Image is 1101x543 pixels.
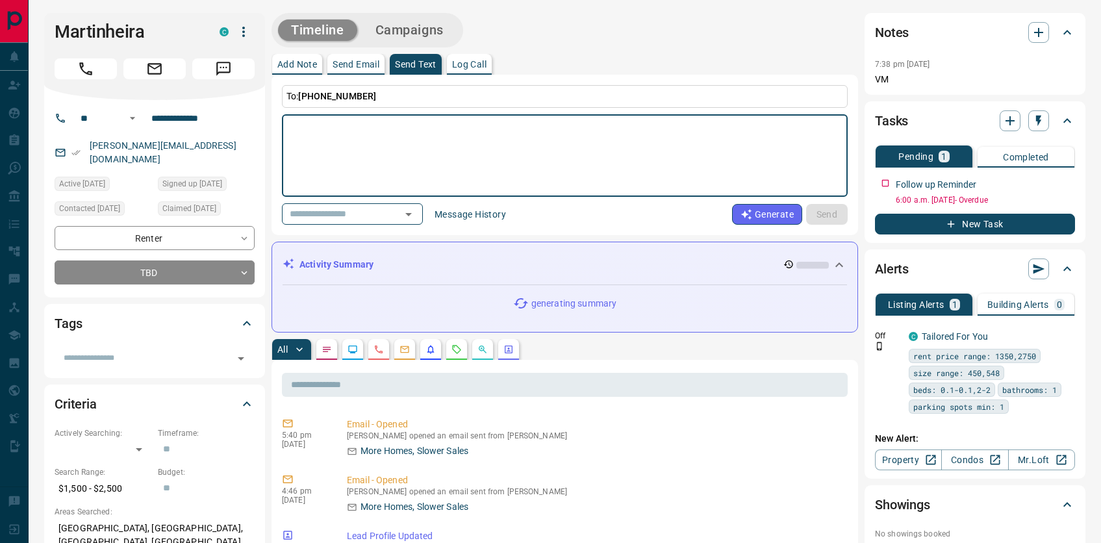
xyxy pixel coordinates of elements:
[1057,300,1062,309] p: 0
[192,58,255,79] span: Message
[875,449,942,470] a: Property
[158,177,255,195] div: Sun Jun 11 2023
[531,297,616,310] p: generating summary
[909,332,918,341] div: condos.ca
[913,400,1004,413] span: parking spots min: 1
[875,105,1075,136] div: Tasks
[55,177,151,195] div: Mon Jul 14 2025
[283,253,847,277] div: Activity Summary
[1008,449,1075,470] a: Mr.Loft
[875,528,1075,540] p: No showings booked
[123,58,186,79] span: Email
[1003,153,1049,162] p: Completed
[875,110,908,131] h2: Tasks
[55,478,151,499] p: $1,500 - $2,500
[55,466,151,478] p: Search Range:
[277,345,288,354] p: All
[71,148,81,157] svg: Email Verified
[875,22,909,43] h2: Notes
[427,204,514,225] button: Message History
[282,431,327,440] p: 5:40 pm
[875,73,1075,86] p: VM
[158,427,255,439] p: Timeframe:
[59,202,120,215] span: Contacted [DATE]
[503,344,514,355] svg: Agent Actions
[952,300,957,309] p: 1
[125,110,140,126] button: Open
[298,91,376,101] span: [PHONE_NUMBER]
[987,300,1049,309] p: Building Alerts
[922,331,988,342] a: Tailored For You
[941,449,1008,470] a: Condos
[158,201,255,220] div: Wed May 28 2025
[347,418,842,431] p: Email - Opened
[277,60,317,69] p: Add Note
[362,19,457,41] button: Campaigns
[913,349,1036,362] span: rent price range: 1350,2750
[55,21,200,42] h1: Martinheira
[158,466,255,478] p: Budget:
[361,444,468,458] p: More Homes, Slower Sales
[913,366,1000,379] span: size range: 450,548
[896,194,1075,206] p: 6:00 a.m. [DATE] - Overdue
[477,344,488,355] svg: Opportunities
[896,178,976,192] p: Follow up Reminder
[347,474,842,487] p: Email - Opened
[941,152,946,161] p: 1
[347,529,842,543] p: Lead Profile Updated
[282,486,327,496] p: 4:46 pm
[220,27,229,36] div: condos.ca
[875,17,1075,48] div: Notes
[347,487,842,496] p: [PERSON_NAME] opened an email sent from [PERSON_NAME]
[888,300,944,309] p: Listing Alerts
[348,344,358,355] svg: Lead Browsing Activity
[282,496,327,505] p: [DATE]
[361,500,468,514] p: More Homes, Slower Sales
[451,344,462,355] svg: Requests
[875,259,909,279] h2: Alerts
[162,202,216,215] span: Claimed [DATE]
[452,60,487,69] p: Log Call
[875,489,1075,520] div: Showings
[1002,383,1057,396] span: bathrooms: 1
[425,344,436,355] svg: Listing Alerts
[732,204,802,225] button: Generate
[55,394,97,414] h2: Criteria
[90,140,236,164] a: [PERSON_NAME][EMAIL_ADDRESS][DOMAIN_NAME]
[162,177,222,190] span: Signed up [DATE]
[875,253,1075,284] div: Alerts
[875,432,1075,446] p: New Alert:
[55,308,255,339] div: Tags
[875,214,1075,234] button: New Task
[55,506,255,518] p: Areas Searched:
[399,205,418,223] button: Open
[875,342,884,351] svg: Push Notification Only
[395,60,437,69] p: Send Text
[59,177,105,190] span: Active [DATE]
[898,152,933,161] p: Pending
[55,226,255,250] div: Renter
[55,427,151,439] p: Actively Searching:
[322,344,332,355] svg: Notes
[55,313,82,334] h2: Tags
[55,388,255,420] div: Criteria
[278,19,357,41] button: Timeline
[347,431,842,440] p: [PERSON_NAME] opened an email sent from [PERSON_NAME]
[875,330,901,342] p: Off
[299,258,373,271] p: Activity Summary
[373,344,384,355] svg: Calls
[399,344,410,355] svg: Emails
[333,60,379,69] p: Send Email
[282,85,848,108] p: To:
[875,60,930,69] p: 7:38 pm [DATE]
[875,494,930,515] h2: Showings
[913,383,991,396] span: beds: 0.1-0.1,2-2
[232,349,250,368] button: Open
[55,58,117,79] span: Call
[55,201,151,220] div: Wed May 28 2025
[55,260,255,284] div: TBD
[282,440,327,449] p: [DATE]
